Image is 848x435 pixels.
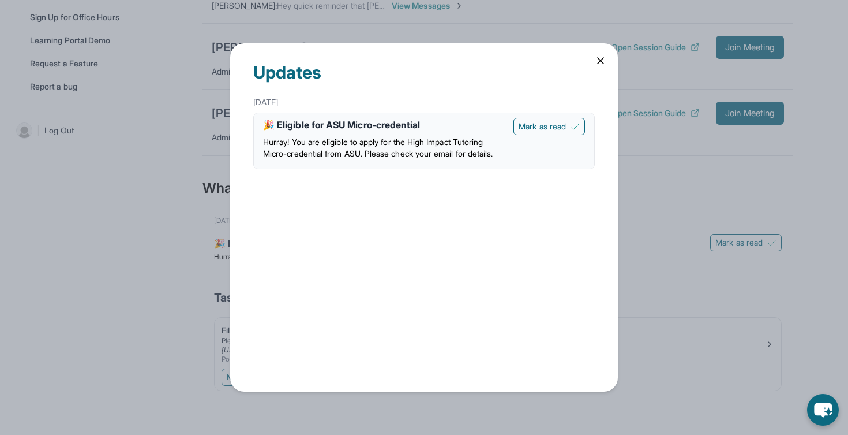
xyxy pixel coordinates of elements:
span: Hurray! You are eligible to apply for the High Impact Tutoring Micro-credential from ASU. Please ... [263,137,493,158]
div: Updates [253,43,595,92]
span: Mark as read [519,121,566,132]
button: chat-button [807,394,839,426]
button: Mark as read [513,118,585,135]
img: Mark as read [571,122,580,131]
div: [DATE] [253,92,595,113]
div: 🎉 Eligible for ASU Micro-credential [263,118,504,132]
